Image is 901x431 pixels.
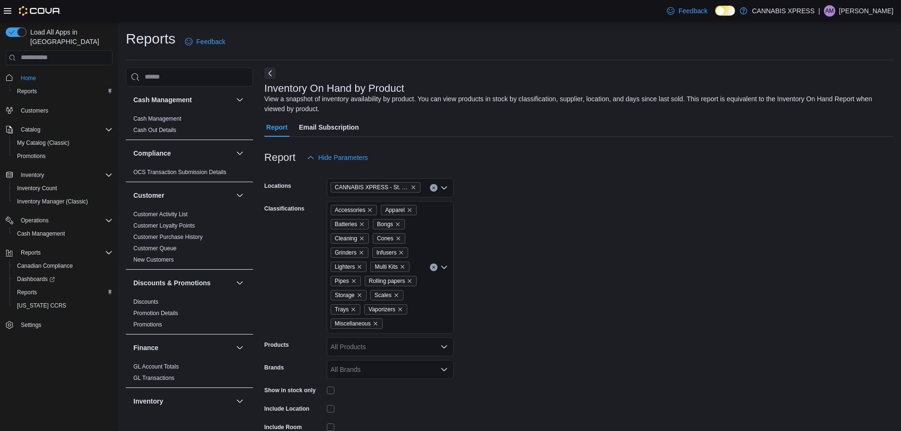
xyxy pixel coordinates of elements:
span: Settings [21,321,41,329]
button: Remove Cones from selection in this group [395,236,401,241]
div: Compliance [126,167,253,182]
a: OCS Transaction Submission Details [133,169,227,176]
button: Reports [9,286,116,299]
span: Lighters [331,262,367,272]
span: Email Subscription [299,118,359,137]
button: Customer [234,190,245,201]
span: Catalog [17,124,113,135]
span: Trays [335,305,349,314]
a: Settings [17,319,45,331]
span: Apparel [385,205,404,215]
label: Include Location [264,405,309,413]
span: Scales [370,290,403,300]
button: Canadian Compliance [9,259,116,273]
span: Reports [17,88,37,95]
button: Open list of options [440,184,448,192]
h3: Cash Management [133,95,192,105]
button: Hide Parameters [303,148,372,167]
span: Inventory Manager (Classic) [17,198,88,205]
span: Vaporizers [368,305,395,314]
span: Miscellaneous [331,318,383,329]
button: Reports [9,85,116,98]
button: Compliance [234,148,245,159]
span: Home [21,74,36,82]
span: Rolling papers [369,276,405,286]
h3: Inventory On Hand by Product [264,83,404,94]
button: Clear input [430,184,437,192]
span: Cleaning [331,233,369,244]
span: Inventory [21,171,44,179]
span: Accessories [335,205,366,215]
span: CANNABIS XPRESS - St. [PERSON_NAME] ([GEOGRAPHIC_DATA]) [335,183,409,192]
button: Clear input [430,264,437,271]
button: Operations [17,215,52,226]
img: Cova [19,6,61,16]
a: Cash Out Details [133,127,176,133]
a: Promotions [13,150,50,162]
a: Reports [13,287,41,298]
div: Discounts & Promotions [126,296,253,334]
button: Remove Rolling papers from selection in this group [407,278,412,284]
button: Remove Vaporizers from selection in this group [397,307,403,312]
span: Reports [13,86,113,97]
h3: Report [264,152,296,163]
span: Apparel [381,205,416,215]
span: [US_STATE] CCRS [17,302,66,309]
label: Locations [264,182,291,190]
h3: Customer [133,191,164,200]
span: Customer Activity List [133,211,188,218]
button: Remove Apparel from selection in this group [407,207,412,213]
span: Customer Purchase History [133,233,203,241]
button: Remove Batteries from selection in this group [359,221,365,227]
a: Promotions [133,321,162,328]
span: Inventory [17,169,113,181]
button: Finance [234,342,245,353]
button: [US_STATE] CCRS [9,299,116,312]
a: Customer Loyalty Points [133,222,195,229]
button: Catalog [2,123,116,136]
span: Cash Management [17,230,65,237]
span: Bongs [373,219,405,229]
button: Inventory Manager (Classic) [9,195,116,208]
a: Dashboards [13,273,59,285]
button: Cash Management [9,227,116,240]
button: Compliance [133,149,232,158]
input: Dark Mode [715,6,735,16]
h3: Finance [133,343,158,352]
span: Washington CCRS [13,300,113,311]
span: Vaporizers [364,304,407,315]
span: Operations [21,217,49,224]
label: Products [264,341,289,349]
a: GL Transactions [133,375,175,381]
button: Remove Multi Kits from selection in this group [400,264,405,270]
a: Home [17,72,40,84]
a: Cash Management [13,228,69,239]
span: Canadian Compliance [17,262,73,270]
a: Customer Queue [133,245,176,252]
span: Scales [375,290,392,300]
button: Inventory [17,169,48,181]
span: CANNABIS XPRESS - St. Andrews (Water Street) [331,182,420,193]
span: Reports [21,249,41,256]
label: Classifications [264,205,305,212]
h3: Discounts & Promotions [133,278,210,288]
span: Trays [331,304,361,315]
span: My Catalog (Classic) [17,139,70,147]
span: Inventory Count [17,185,57,192]
span: Report [266,118,288,137]
span: Promotions [13,150,113,162]
p: [PERSON_NAME] [839,5,893,17]
span: Customers [17,105,113,116]
a: Cash Management [133,115,181,122]
span: Grinders [331,247,368,258]
div: Cash Management [126,113,253,140]
button: Open list of options [440,343,448,351]
button: Remove Bongs from selection in this group [395,221,401,227]
span: Reports [17,289,37,296]
button: Reports [2,246,116,259]
a: Feedback [663,1,711,20]
button: Discounts & Promotions [234,277,245,289]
